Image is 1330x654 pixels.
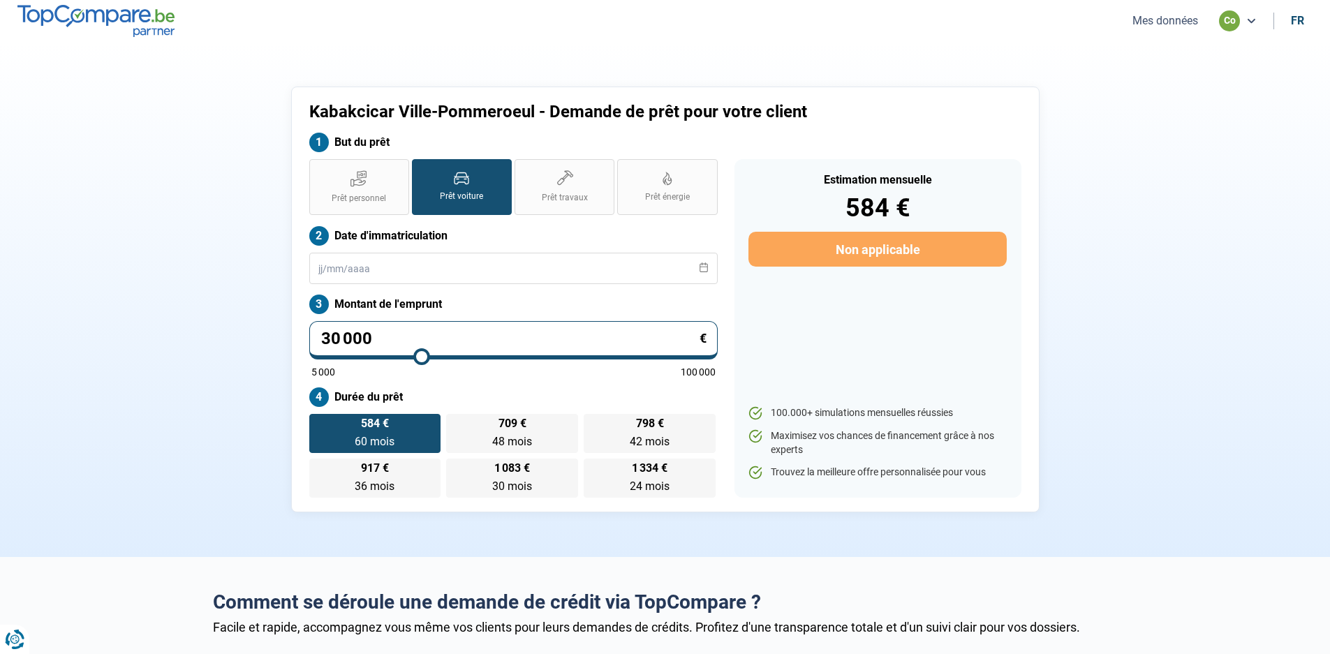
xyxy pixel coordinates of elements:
[1219,10,1240,31] div: co
[630,480,670,493] span: 24 mois
[361,418,389,429] span: 584 €
[309,102,839,122] h1: Kabakcicar Ville-Pommeroeul - Demande de prêt pour votre client
[309,253,718,284] input: jj/mm/aaaa
[492,480,532,493] span: 30 mois
[213,590,1118,614] h2: Comment se déroule une demande de crédit via TopCompare ?
[213,620,1118,634] div: Facile et rapide, accompagnez vous même vos clients pour leurs demandes de crédits. Profitez d'un...
[748,429,1006,456] li: Maximisez vos chances de financement grâce à nos experts
[700,332,707,345] span: €
[309,387,718,407] label: Durée du prêt
[748,466,1006,480] li: Trouvez la meilleure offre personnalisée pour vous
[355,480,394,493] span: 36 mois
[748,232,1006,267] button: Non applicable
[636,418,664,429] span: 798 €
[681,367,716,377] span: 100 000
[494,463,530,474] span: 1 083 €
[630,435,670,448] span: 42 mois
[361,463,389,474] span: 917 €
[748,195,1006,221] div: 584 €
[17,5,175,36] img: TopCompare.be
[645,191,690,203] span: Prêt énergie
[1128,13,1202,28] button: Mes données
[440,191,483,202] span: Prêt voiture
[332,193,386,205] span: Prêt personnel
[309,226,718,246] label: Date d'immatriculation
[748,174,1006,186] div: Estimation mensuelle
[311,367,335,377] span: 5 000
[1291,14,1304,27] div: fr
[309,133,718,152] label: But du prêt
[309,295,718,314] label: Montant de l'emprunt
[542,192,588,204] span: Prêt travaux
[748,406,1006,420] li: 100.000+ simulations mensuelles réussies
[498,418,526,429] span: 709 €
[632,463,667,474] span: 1 334 €
[492,435,532,448] span: 48 mois
[355,435,394,448] span: 60 mois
